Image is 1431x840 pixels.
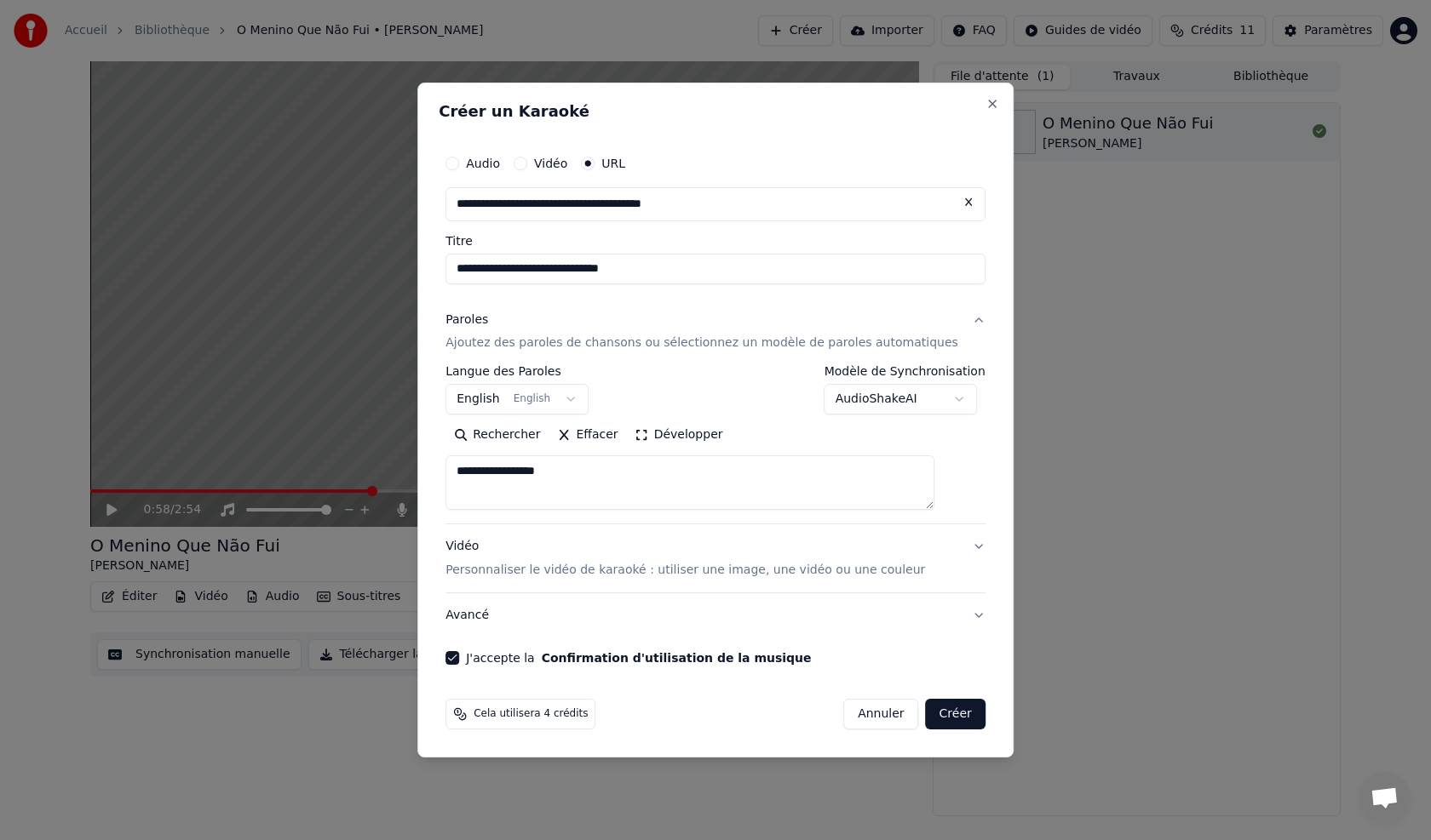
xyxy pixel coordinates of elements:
[445,593,986,637] button: Avancé
[445,539,925,580] div: Vidéo
[601,157,625,169] label: URL
[445,422,549,449] button: Rechercher
[474,707,588,721] span: Cela utilisera 4 crédits
[542,652,812,664] button: J'accepte la
[466,652,811,664] label: J'accepte la
[445,298,986,366] button: ParolesAjoutez des paroles de chansons ou sélectionnez un modèle de paroles automatiques
[466,157,500,169] label: Audio
[445,525,986,593] button: VidéoPersonnaliser le vidéo de karaoké : utiliser une image, une vidéo ou une couleur
[825,366,986,378] label: Modèle de Synchronisation
[445,366,986,524] div: ParolesAjoutez des paroles de chansons ou sélectionnez un modèle de paroles automatiques
[843,699,918,729] button: Annuler
[445,366,589,378] label: Langue des Paroles
[445,311,488,329] div: Paroles
[445,562,925,579] p: Personnaliser le vidéo de karaoké : utiliser une image, une vidéo ou une couleur
[445,335,958,352] p: Ajoutez des paroles de chansons ou sélectionnez un modèle de paroles automatiques
[627,422,732,449] button: Développer
[926,699,986,729] button: Créer
[445,235,986,247] label: Titre
[439,104,992,119] h2: Créer un Karaoké
[549,422,626,449] button: Effacer
[534,157,567,169] label: Vidéo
